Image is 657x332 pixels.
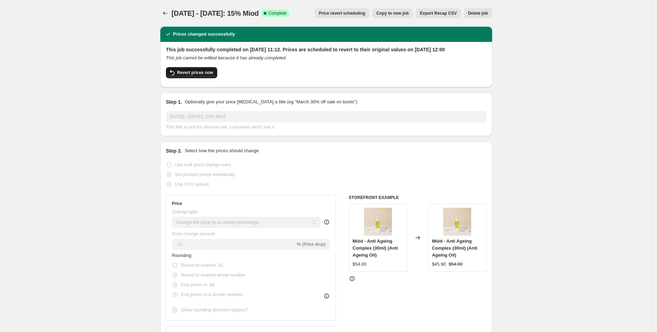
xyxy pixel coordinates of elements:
[315,8,370,18] button: Price revert scheduling
[181,282,215,287] span: End prices in .99
[175,182,209,187] span: Use CSV upload
[172,231,215,236] span: Price change amount
[166,124,274,130] span: This title is just for internal use, customers won't see it
[448,261,462,268] strike: $54.00
[443,208,471,236] img: Anti-Ageing-Complex-Face-Oil_80x.jpg
[181,263,223,268] span: Round to nearest .01
[468,10,488,16] span: Delete job
[432,261,446,268] div: $45.90
[349,195,487,200] h6: STOREFRONT EXAMPLE
[420,10,457,16] span: Export Recap CSV
[372,8,413,18] button: Copy to new job
[173,31,235,38] h2: Prices changed successfully
[181,307,248,312] span: Show rounding direction options?
[166,111,487,122] input: 30% off holiday sale
[352,261,366,268] div: $54.00
[166,147,182,154] h2: Step 2.
[464,8,492,18] button: Delete job
[172,201,182,206] h3: Price
[175,172,235,177] span: Set product prices individually
[185,147,259,154] p: Select how the prices should change
[185,98,357,105] p: Optionally give your price [MEDICAL_DATA] a title (eg "March 30% off sale on boots")
[166,98,182,105] h2: Step 1.
[319,10,365,16] span: Price revert scheduling
[297,242,326,247] span: % (Price drop)
[166,55,287,60] i: This job cannot be edited because it has already completed.
[269,10,286,16] span: Complete
[364,208,392,236] img: Anti-Ageing-Complex-Face-Oil_80x.jpg
[323,219,330,226] div: help
[432,238,477,258] span: Miód - Anti Ageing Complex (30ml) (Anti Ageing Oil)
[171,9,259,17] span: [DATE] - [DATE]: 15% Miod
[416,8,461,18] button: Export Recap CSV
[172,209,198,214] span: Change type
[181,292,242,297] span: End prices in a certain number
[175,162,231,167] span: Use bulk price change rules
[172,239,295,250] input: -15
[377,10,409,16] span: Copy to new job
[352,238,398,258] span: Miód - Anti Ageing Complex (30ml) (Anti Ageing Oil)
[172,253,191,258] span: Rounding
[160,8,170,18] button: Price change jobs
[166,67,217,78] button: Revert prices now
[177,70,213,75] span: Revert prices now
[181,272,246,278] span: Round to nearest whole number
[166,46,487,53] h2: This job successfully completed on [DATE] 11:12. Prices are scheduled to revert to their original...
